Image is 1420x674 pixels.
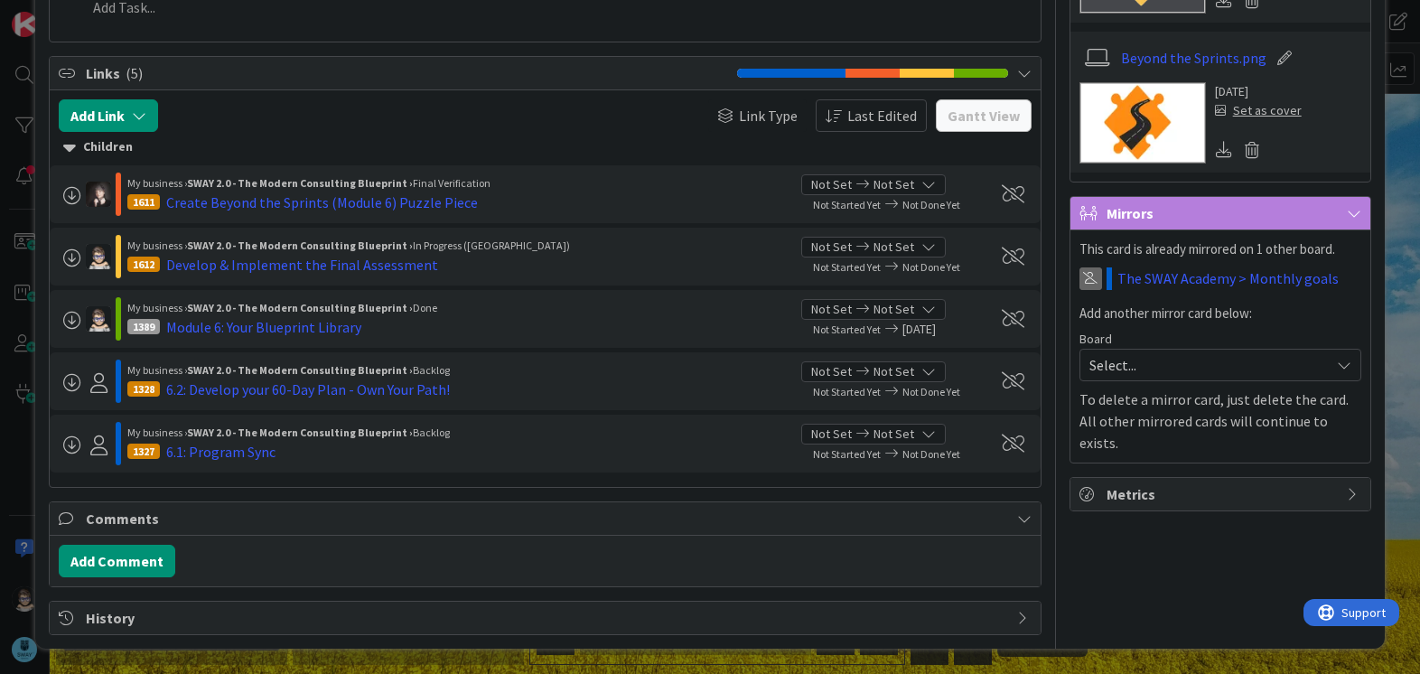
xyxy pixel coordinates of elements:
[1079,304,1361,324] p: Add another mirror card below:
[873,300,914,319] span: Not Set
[86,62,727,84] span: Links
[63,137,1026,157] div: Children
[166,192,478,213] div: Create Beyond the Sprints (Module 6) Puzzle Piece
[811,238,852,257] span: Not Set
[811,300,852,319] span: Not Set
[873,362,914,381] span: Not Set
[38,3,82,24] span: Support
[127,363,187,377] span: My business ›
[1215,138,1235,162] div: Download
[413,426,450,439] span: Backlog
[127,444,160,459] div: 1327
[813,198,881,211] span: Not Started Yet
[811,175,852,194] span: Not Set
[902,320,982,339] span: [DATE]
[873,175,914,194] span: Not Set
[126,64,143,82] span: ( 5 )
[1079,388,1361,454] p: To delete a mirror card, just delete the card. All other mirrored cards will continue to exists.
[1215,101,1302,120] div: Set as cover
[166,316,361,338] div: Module 6: Your Blueprint Library
[1107,202,1338,224] span: Mirrors
[86,508,1007,529] span: Comments
[86,607,1007,629] span: History
[936,99,1032,132] button: Gantt View
[187,426,413,439] b: SWAY 2.0 - The Modern Consulting Blueprint ›
[166,379,450,400] div: 6.2: Develop your 60-Day Plan - Own Your Path!
[187,239,413,252] b: SWAY 2.0 - The Modern Consulting Blueprint ›
[127,194,160,210] div: 1611
[816,99,927,132] button: Last Edited
[166,254,438,276] div: Develop & Implement the Final Assessment
[413,301,437,314] span: Done
[187,363,413,377] b: SWAY 2.0 - The Modern Consulting Blueprint ›
[59,545,175,577] button: Add Comment
[59,99,158,132] button: Add Link
[1121,47,1266,69] a: Beyond the Sprints.png
[811,425,852,444] span: Not Set
[86,182,111,207] img: BN
[811,362,852,381] span: Not Set
[166,441,276,463] div: 6.1: Program Sync
[187,301,413,314] b: SWAY 2.0 - The Modern Consulting Blueprint ›
[127,239,187,252] span: My business ›
[1089,352,1321,378] span: Select...
[127,301,187,314] span: My business ›
[127,381,160,397] div: 1328
[127,176,187,190] span: My business ›
[902,198,960,211] span: Not Done Yet
[813,385,881,398] span: Not Started Yet
[847,105,917,126] span: Last Edited
[86,306,111,332] img: TP
[813,260,881,274] span: Not Started Yet
[902,260,960,274] span: Not Done Yet
[739,105,798,126] span: Link Type
[873,238,914,257] span: Not Set
[127,319,160,334] div: 1389
[413,176,490,190] span: Final Verification
[86,244,111,269] img: TP
[187,176,413,190] b: SWAY 2.0 - The Modern Consulting Blueprint ›
[127,426,187,439] span: My business ›
[902,447,960,461] span: Not Done Yet
[813,323,881,336] span: Not Started Yet
[873,425,914,444] span: Not Set
[127,257,160,272] div: 1612
[813,447,881,461] span: Not Started Yet
[902,385,960,398] span: Not Done Yet
[413,239,570,252] span: In Progress ([GEOGRAPHIC_DATA])
[1117,267,1339,289] a: The SWAY Academy > Monthly goals
[413,363,450,377] span: Backlog
[1079,239,1361,260] p: This card is already mirrored on 1 other board.
[1215,82,1302,101] div: [DATE]
[1107,483,1338,505] span: Metrics
[1079,332,1112,345] span: Board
